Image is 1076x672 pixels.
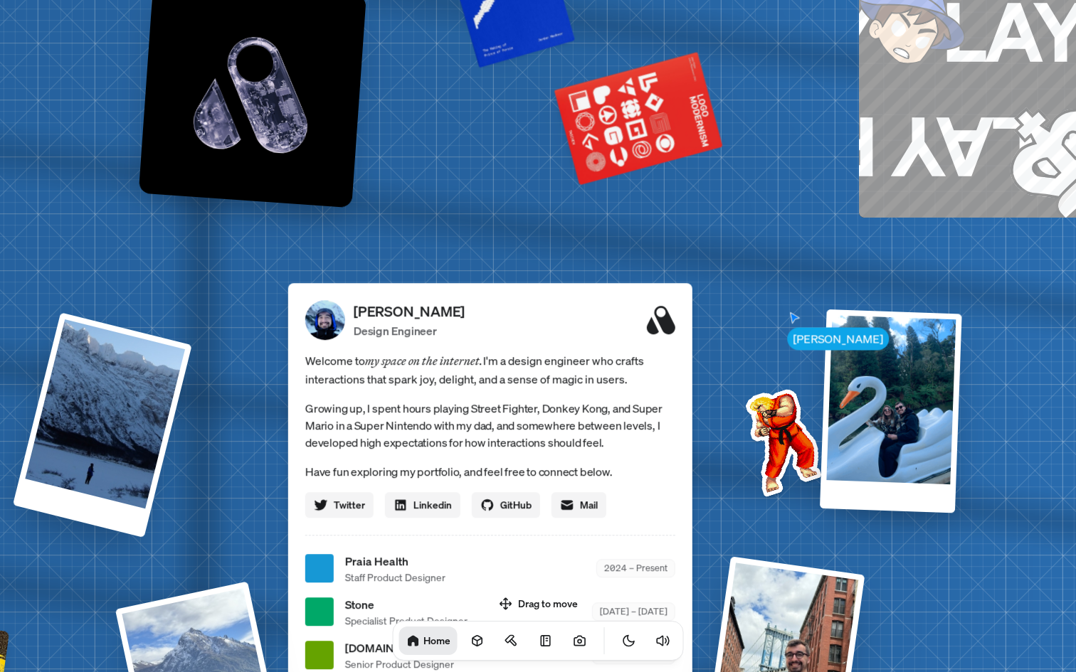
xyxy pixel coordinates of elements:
[423,634,450,647] h1: Home
[399,626,458,655] a: Home
[472,492,540,518] a: GitHub
[354,301,465,322] p: [PERSON_NAME]
[354,322,465,339] p: Design Engineer
[345,613,468,628] span: Specialist Product Designer
[649,626,677,655] button: Toggle Audio
[615,626,643,655] button: Toggle Theme
[334,497,365,512] span: Twitter
[413,497,452,512] span: Linkedin
[580,497,598,512] span: Mail
[385,492,460,518] a: Linkedin
[305,351,675,388] span: Welcome to I'm a design engineer who crafts interactions that spark joy, delight, and a sense of ...
[709,368,853,511] img: Profile example
[345,596,468,613] span: Stone
[552,492,606,518] a: Mail
[305,300,345,340] img: Profile Picture
[305,462,675,481] p: Have fun exploring my portfolio, and feel free to connect below.
[345,570,445,585] span: Staff Product Designer
[500,497,532,512] span: GitHub
[305,400,675,451] p: Growing up, I spent hours playing Street Fighter, Donkey Kong, and Super Mario in a Super Nintend...
[345,553,445,570] span: Praia Health
[596,560,675,577] div: 2024 – Present
[345,639,454,656] span: [DOMAIN_NAME]
[345,656,454,671] span: Senior Product Designer
[305,492,374,518] a: Twitter
[365,353,483,368] em: my space on the internet.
